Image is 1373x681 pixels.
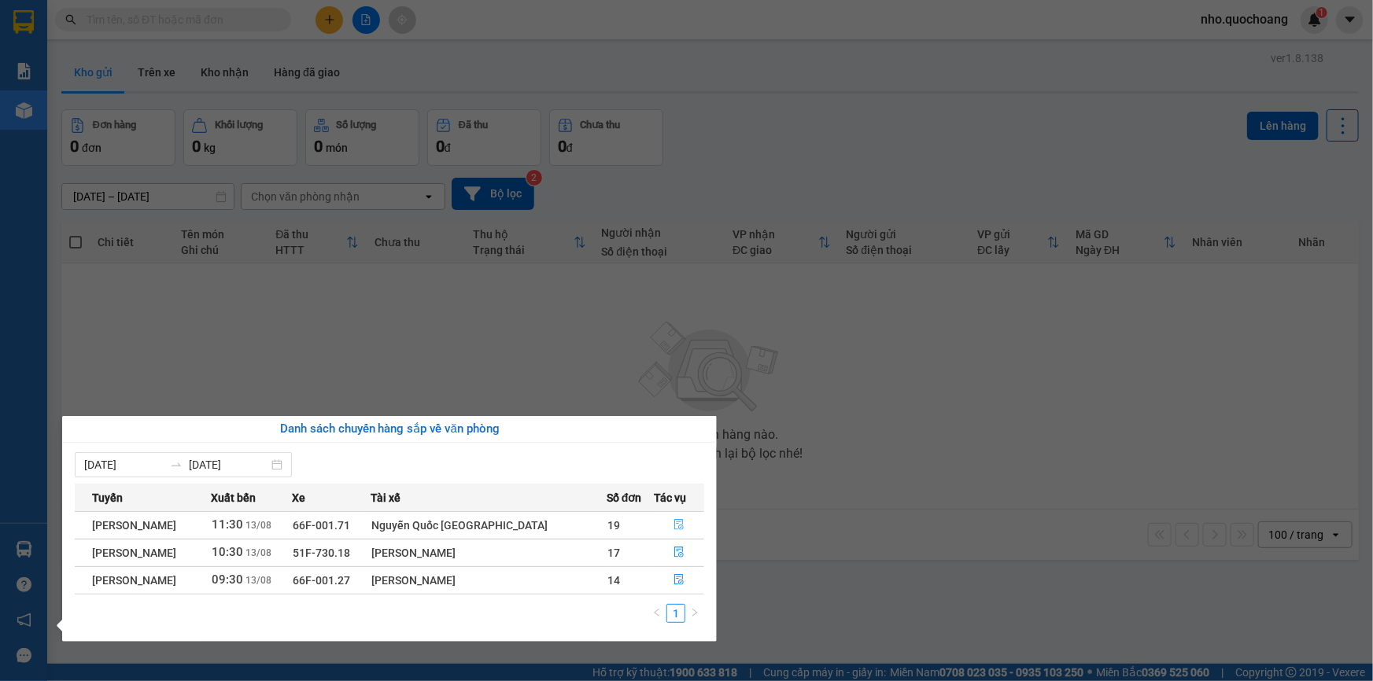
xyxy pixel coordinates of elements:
[371,489,400,506] span: Tài xế
[245,520,271,531] span: 13/08
[212,517,243,532] span: 11:30
[211,489,256,506] span: Xuất bến
[371,517,606,534] div: Nguyễn Quốc [GEOGRAPHIC_DATA]
[655,568,704,593] button: file-done
[92,574,176,587] span: [PERSON_NAME]
[655,540,704,565] button: file-done
[667,605,685,622] a: 1
[685,604,704,623] li: Next Page
[170,458,183,471] span: swap-right
[607,574,620,587] span: 14
[674,574,685,587] span: file-done
[690,608,699,617] span: right
[293,574,350,587] span: 66F-001.27
[655,489,687,506] span: Tác vụ
[685,604,704,623] button: right
[170,458,183,471] span: to
[212,572,243,587] span: 09:30
[371,544,606,561] div: [PERSON_NAME]
[371,572,606,589] div: [PERSON_NAME]
[92,519,176,532] span: [PERSON_NAME]
[84,456,164,473] input: Từ ngày
[293,519,350,532] span: 66F-001.71
[92,547,176,559] span: [PERSON_NAME]
[607,547,620,559] span: 17
[607,489,642,506] span: Số đơn
[245,547,271,558] span: 13/08
[674,519,685,532] span: file-done
[92,489,123,506] span: Tuyến
[648,604,666,623] button: left
[245,575,271,586] span: 13/08
[655,513,704,538] button: file-done
[292,489,305,506] span: Xe
[652,608,662,617] span: left
[607,519,620,532] span: 19
[75,420,704,439] div: Danh sách chuyến hàng sắp về văn phòng
[666,604,685,623] li: 1
[293,547,350,559] span: 51F-730.18
[674,547,685,559] span: file-done
[189,456,268,473] input: Đến ngày
[212,545,243,559] span: 10:30
[648,604,666,623] li: Previous Page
